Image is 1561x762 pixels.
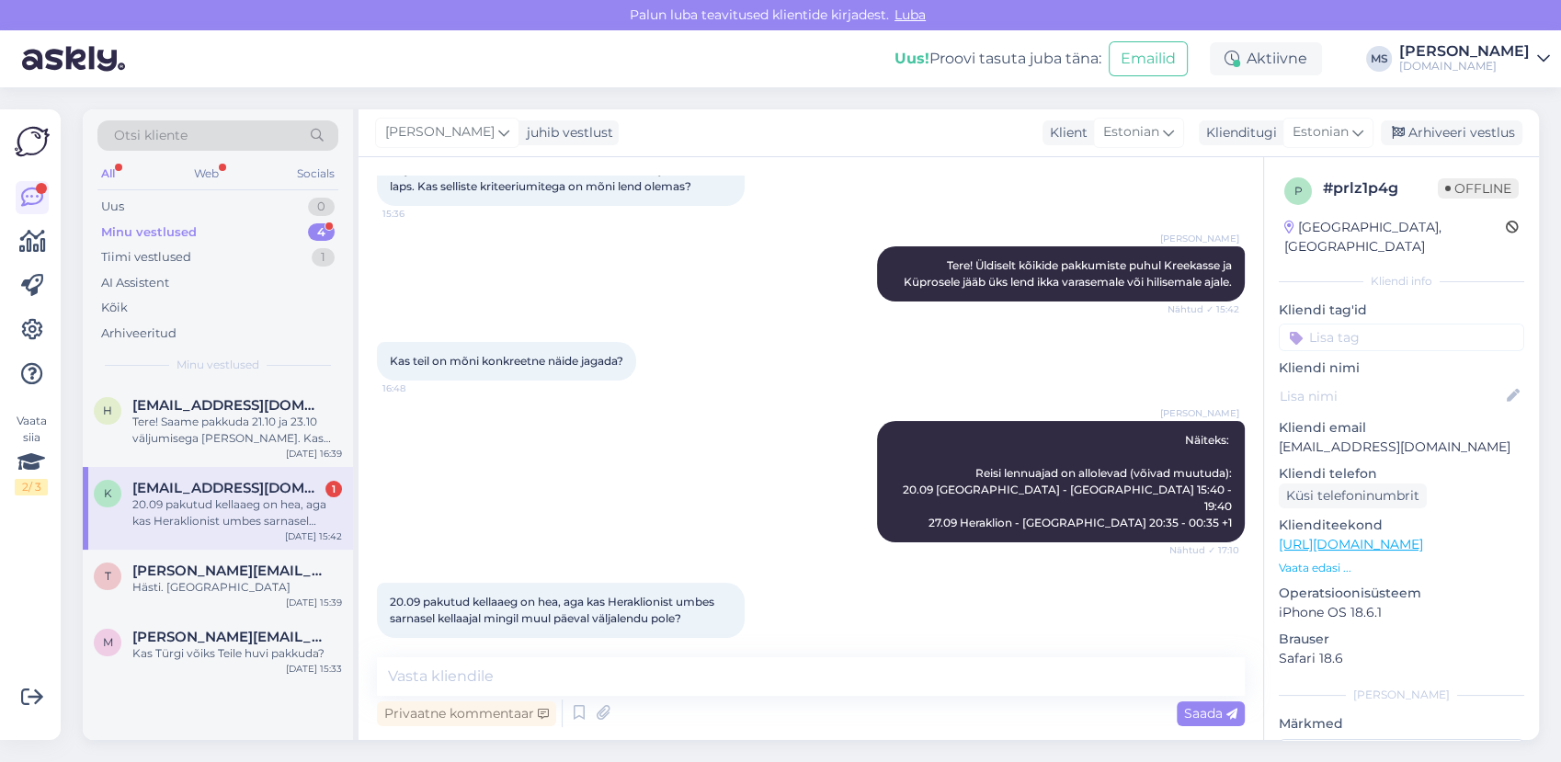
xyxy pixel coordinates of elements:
span: Estonian [1293,122,1349,142]
p: Operatsioonisüsteem [1279,584,1524,603]
div: [DOMAIN_NAME] [1399,59,1530,74]
div: Hästi. [GEOGRAPHIC_DATA] [132,579,342,596]
span: Minu vestlused [177,357,259,373]
span: Estonian [1103,122,1159,142]
div: 2 / 3 [15,479,48,495]
div: Uus [101,198,124,216]
a: [PERSON_NAME][DOMAIN_NAME] [1399,44,1550,74]
span: helikompus@gmail.com [132,397,324,414]
div: 4 [308,223,335,242]
span: t [105,569,111,583]
input: Lisa nimi [1280,386,1503,406]
span: taimi.lilloja@gmail.com [132,563,324,579]
div: [PERSON_NAME] [1279,687,1524,703]
span: Offline [1438,178,1519,199]
div: Tere! Saame pakkuda 21.10 ja 23.10 väljumisega [PERSON_NAME]. Kas üks nendest kuupäevadest võiks ... [132,414,342,447]
div: Kas Türgi võiks Teile huvi pakkuda? [132,645,342,662]
span: h [103,404,112,417]
div: Proovi tasuta juba täna: [894,48,1101,70]
div: Klient [1043,123,1088,142]
a: [URL][DOMAIN_NAME] [1279,536,1423,552]
span: 17:19 [382,639,451,653]
div: [DATE] 15:33 [286,662,342,676]
b: Uus! [894,50,929,67]
button: Emailid [1109,41,1188,76]
div: All [97,162,119,186]
div: 0 [308,198,335,216]
span: margot.kaar@gmail.com [132,629,324,645]
span: Tere! Üldiselt kõikide pakkumiste puhul Kreekasse ja Küprosele jääb üks lend ikka varasemale või ... [904,258,1235,289]
p: Kliendi email [1279,418,1524,438]
div: 1 [312,248,335,267]
div: Klienditugi [1199,123,1277,142]
span: 15:36 [382,207,451,221]
span: 16:48 [382,381,451,395]
p: Märkmed [1279,714,1524,734]
span: m [103,635,113,649]
div: Vaata siia [15,413,48,495]
p: [EMAIL_ADDRESS][DOMAIN_NAME] [1279,438,1524,457]
p: Kliendi telefon [1279,464,1524,483]
div: Privaatne kommentaar [377,701,556,726]
div: AI Assistent [101,274,169,292]
span: k [104,486,112,500]
div: juhib vestlust [519,123,613,142]
div: [DATE] 15:39 [286,596,342,609]
div: Web [190,162,222,186]
input: Lisa tag [1279,324,1524,351]
span: Otsi kliente [114,126,188,145]
span: Saada [1184,705,1237,722]
div: Minu vestlused [101,223,197,242]
span: Kas teil on mõni konkreetne näide jagada? [390,354,623,368]
div: [DATE] 15:42 [285,529,342,543]
span: karmenpiip@gmail.com [132,480,324,496]
span: Nähtud ✓ 15:42 [1168,302,1239,316]
span: [PERSON_NAME] [1160,232,1239,245]
span: 20.09 pakutud kellaaeg on hea, aga kas Heraklionist umbes sarnasel kellaajal mingil muul päeval v... [390,595,717,625]
div: Aktiivne [1210,42,1322,75]
div: Kliendi info [1279,273,1524,290]
span: [PERSON_NAME] [1160,406,1239,420]
span: Nähtud ✓ 17:10 [1169,543,1239,557]
p: Safari 18.6 [1279,649,1524,668]
p: Kliendi tag'id [1279,301,1524,320]
div: 20.09 pakutud kellaaeg on hea, aga kas Heraklionist umbes sarnasel kellaajal mingil muul päeval v... [132,496,342,529]
p: Kliendi nimi [1279,358,1524,378]
div: Kõik [101,299,128,317]
div: [GEOGRAPHIC_DATA], [GEOGRAPHIC_DATA] [1284,218,1506,256]
div: Socials [293,162,338,186]
span: [PERSON_NAME] [385,122,495,142]
div: [PERSON_NAME] [1399,44,1530,59]
div: Arhiveeri vestlus [1381,120,1522,145]
p: Brauser [1279,630,1524,649]
span: p [1294,184,1303,198]
p: iPhone OS 18.6.1 [1279,603,1524,622]
div: 1 [325,481,342,497]
p: Klienditeekond [1279,516,1524,535]
span: Luba [889,6,931,23]
div: [DATE] 16:39 [286,447,342,461]
div: MS [1366,46,1392,72]
img: Askly Logo [15,124,50,159]
div: Tiimi vestlused [101,248,191,267]
div: # prlz1p4g [1323,177,1438,199]
p: Vaata edasi ... [1279,560,1524,576]
div: Küsi telefoninumbrit [1279,483,1427,508]
div: Arhiveeritud [101,324,177,343]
